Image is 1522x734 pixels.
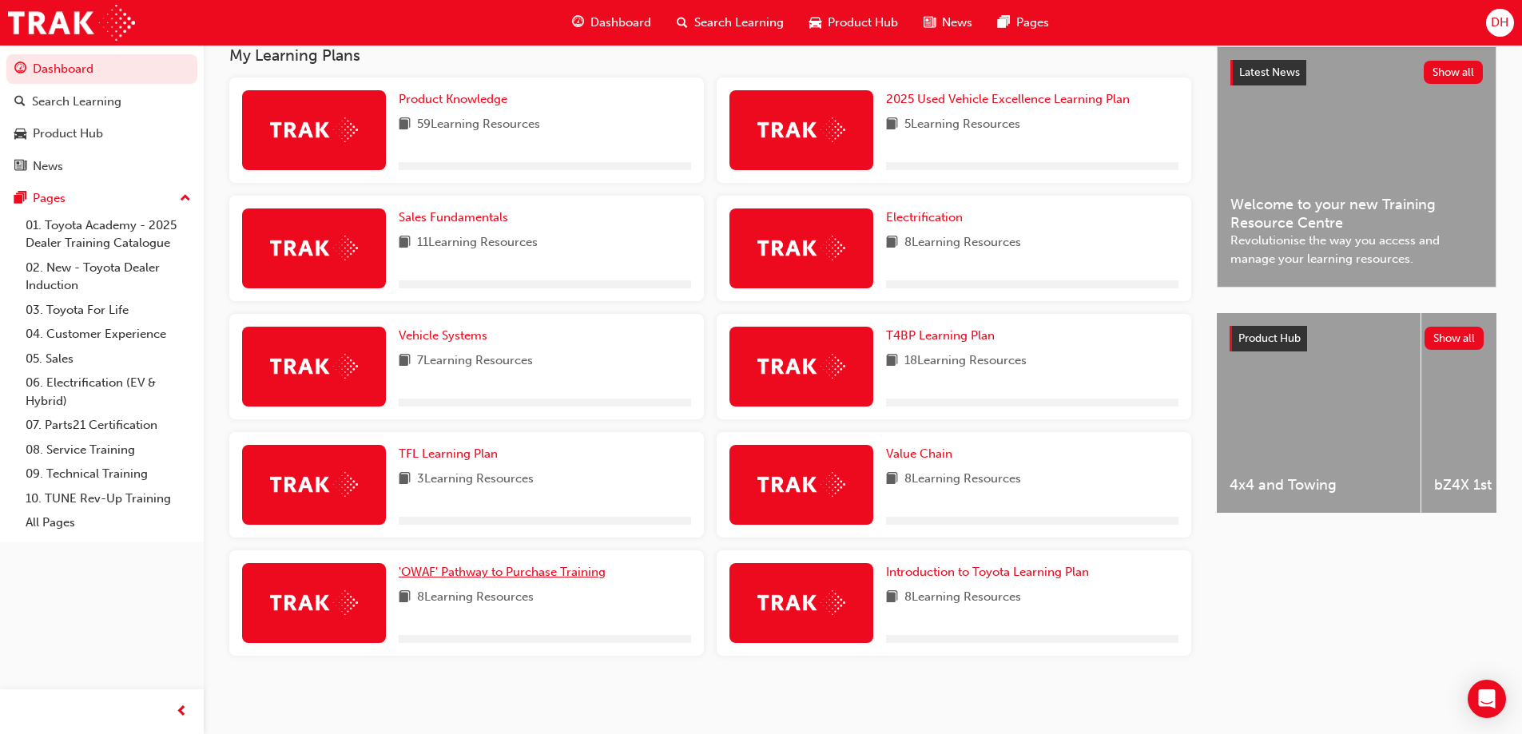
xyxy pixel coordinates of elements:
[270,117,358,142] img: Trak
[180,188,191,209] span: up-icon
[1217,313,1421,513] a: 4x4 and Towing
[590,14,651,32] span: Dashboard
[886,233,898,253] span: book-icon
[809,13,821,33] span: car-icon
[6,184,197,213] button: Pages
[886,90,1136,109] a: 2025 Used Vehicle Excellence Learning Plan
[886,563,1095,581] a: Introduction to Toyota Learning Plan
[417,351,533,371] span: 7 Learning Resources
[399,565,606,579] span: 'OWAF' Pathway to Purchase Training
[399,208,515,227] a: Sales Fundamentals
[6,152,197,181] a: News
[1468,680,1506,718] div: Open Intercom Messenger
[33,125,103,143] div: Product Hub
[886,588,898,608] span: book-icon
[1230,326,1484,351] a: Product HubShow all
[886,351,898,371] span: book-icon
[886,210,963,224] span: Electrification
[1230,60,1483,85] a: Latest NewsShow all
[572,13,584,33] span: guage-icon
[32,93,121,111] div: Search Learning
[886,92,1130,106] span: 2025 Used Vehicle Excellence Learning Plan
[886,327,1001,345] a: T4BP Learning Plan
[19,462,197,486] a: 09. Technical Training
[229,46,1191,65] h3: My Learning Plans
[417,470,534,490] span: 3 Learning Resources
[1016,14,1049,32] span: Pages
[14,62,26,77] span: guage-icon
[904,115,1020,135] span: 5 Learning Resources
[14,127,26,141] span: car-icon
[19,256,197,298] a: 02. New - Toyota Dealer Induction
[19,510,197,535] a: All Pages
[904,233,1021,253] span: 8 Learning Resources
[399,90,514,109] a: Product Knowledge
[904,470,1021,490] span: 8 Learning Resources
[399,446,498,461] span: TFL Learning Plan
[270,472,358,497] img: Trak
[6,119,197,149] a: Product Hub
[677,13,688,33] span: search-icon
[1425,327,1484,350] button: Show all
[399,210,508,224] span: Sales Fundamentals
[757,472,845,497] img: Trak
[14,95,26,109] span: search-icon
[1424,61,1484,84] button: Show all
[911,6,985,39] a: news-iconNews
[19,486,197,511] a: 10. TUNE Rev-Up Training
[1239,65,1300,79] span: Latest News
[828,14,898,32] span: Product Hub
[14,160,26,174] span: news-icon
[886,565,1089,579] span: Introduction to Toyota Learning Plan
[14,192,26,206] span: pages-icon
[998,13,1010,33] span: pages-icon
[8,5,135,41] img: Trak
[757,117,845,142] img: Trak
[6,87,197,117] a: Search Learning
[417,233,538,253] span: 11 Learning Resources
[757,354,845,379] img: Trak
[399,327,494,345] a: Vehicle Systems
[886,470,898,490] span: book-icon
[985,6,1062,39] a: pages-iconPages
[757,236,845,260] img: Trak
[886,115,898,135] span: book-icon
[399,233,411,253] span: book-icon
[399,328,487,343] span: Vehicle Systems
[19,347,197,371] a: 05. Sales
[1230,476,1408,494] span: 4x4 and Towing
[417,115,540,135] span: 59 Learning Resources
[399,445,504,463] a: TFL Learning Plan
[904,351,1027,371] span: 18 Learning Resources
[942,14,972,32] span: News
[694,14,784,32] span: Search Learning
[886,446,952,461] span: Value Chain
[904,588,1021,608] span: 8 Learning Resources
[270,354,358,379] img: Trak
[6,51,197,184] button: DashboardSearch LearningProduct HubNews
[270,236,358,260] img: Trak
[33,189,66,208] div: Pages
[399,92,507,106] span: Product Knowledge
[399,470,411,490] span: book-icon
[1230,232,1483,268] span: Revolutionise the way you access and manage your learning resources.
[924,13,936,33] span: news-icon
[399,115,411,135] span: book-icon
[19,413,197,438] a: 07. Parts21 Certification
[19,322,197,347] a: 04. Customer Experience
[1238,331,1301,345] span: Product Hub
[1230,196,1483,232] span: Welcome to your new Training Resource Centre
[886,208,969,227] a: Electrification
[559,6,664,39] a: guage-iconDashboard
[19,213,197,256] a: 01. Toyota Academy - 2025 Dealer Training Catalogue
[399,588,411,608] span: book-icon
[797,6,911,39] a: car-iconProduct Hub
[6,54,197,84] a: Dashboard
[19,298,197,323] a: 03. Toyota For Life
[757,590,845,615] img: Trak
[1491,14,1508,32] span: DH
[176,702,188,722] span: prev-icon
[19,438,197,462] a: 08. Service Training
[1486,9,1514,37] button: DH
